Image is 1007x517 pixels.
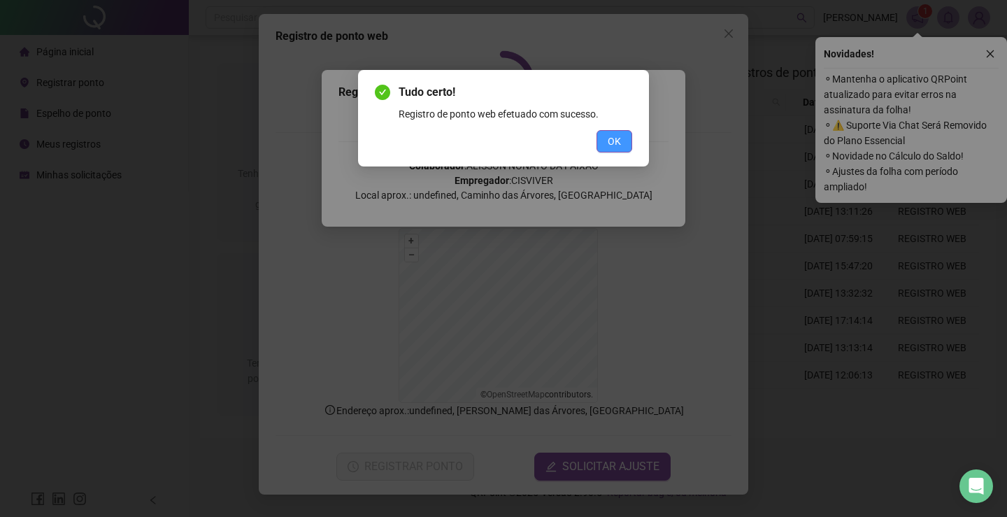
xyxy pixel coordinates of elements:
span: Tudo certo! [399,84,632,101]
div: Registro de ponto web efetuado com sucesso. [399,106,632,122]
span: OK [608,134,621,149]
button: OK [597,130,632,153]
span: check-circle [375,85,390,100]
div: Open Intercom Messenger [959,469,993,503]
